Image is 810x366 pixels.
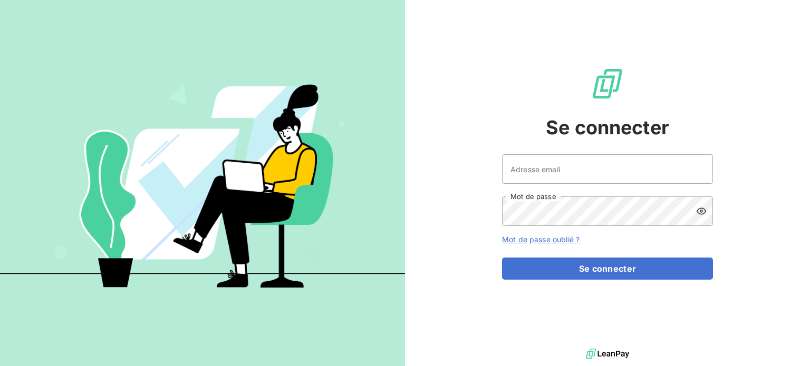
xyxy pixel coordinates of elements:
[586,346,629,362] img: logo
[502,235,580,244] a: Mot de passe oublié ?
[591,67,624,101] img: Logo LeanPay
[546,113,669,142] span: Se connecter
[502,154,713,184] input: placeholder
[502,258,713,280] button: Se connecter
